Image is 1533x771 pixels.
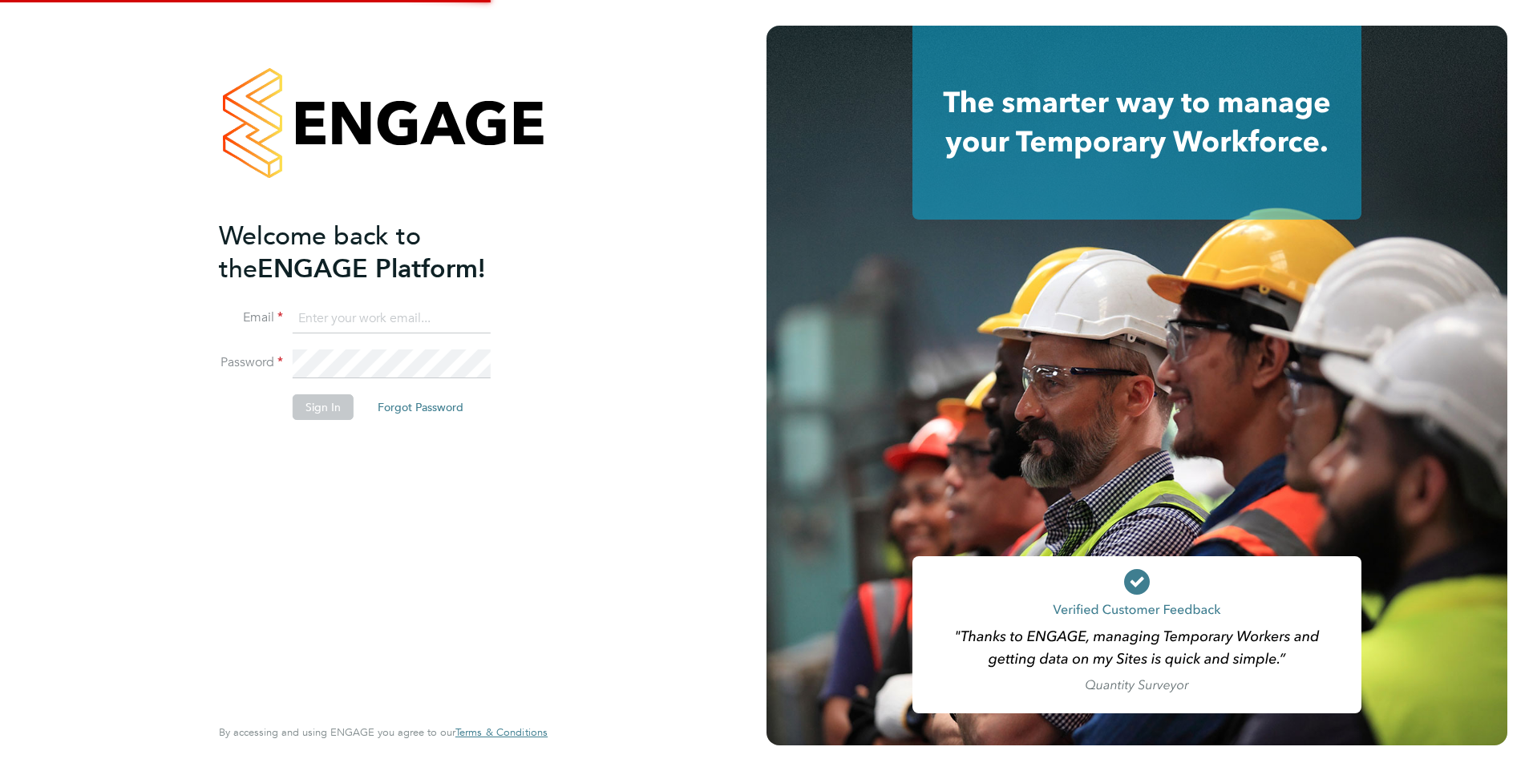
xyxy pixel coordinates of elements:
label: Password [219,354,283,371]
button: Sign In [293,394,354,420]
span: By accessing and using ENGAGE you agree to our [219,725,548,739]
button: Forgot Password [365,394,476,420]
label: Email [219,309,283,326]
span: Welcome back to the [219,220,421,285]
input: Enter your work email... [293,305,491,333]
h2: ENGAGE Platform! [219,220,532,285]
a: Terms & Conditions [455,726,548,739]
